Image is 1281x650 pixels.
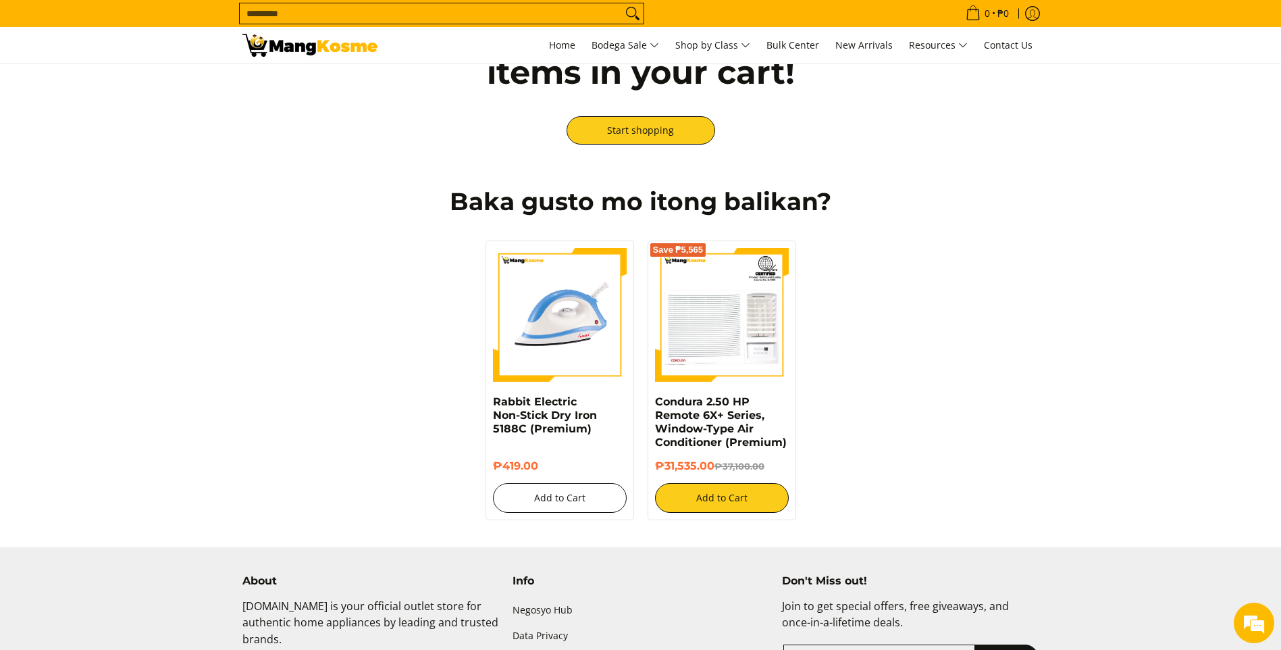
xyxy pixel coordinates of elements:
[675,37,750,54] span: Shop by Class
[714,461,764,472] del: ₱37,100.00
[391,27,1039,64] nav: Main Menu
[242,34,377,57] img: Your Shopping Cart | Mang Kosme
[782,598,1039,645] p: Join to get special offers, free giveaways, and once-in-a-lifetime deals.
[513,574,769,588] h4: Info
[592,37,659,54] span: Bodega Sale
[493,395,597,435] a: Rabbit Electric Non-Stick Dry Iron 5188C (Premium)
[669,27,757,64] a: Shop by Class
[984,39,1032,51] span: Contact Us
[655,248,789,382] img: Condura 2.50 HP Remote 6X+ Series, Window-Type Air Conditioner (Premium)
[585,27,666,64] a: Bodega Sale
[542,27,582,64] a: Home
[653,246,704,254] span: Save ₱5,565
[242,186,1039,217] h2: Baka gusto mo itong balikan?
[513,598,769,624] a: Negosyo Hub
[622,3,644,24] button: Search
[983,9,992,18] span: 0
[782,574,1039,588] h4: Don't Miss out!
[909,37,968,54] span: Resources
[835,39,893,51] span: New Arrivals
[493,248,627,382] img: https://mangkosme.com/products/rabbit-electric-non-stick-dry-iron-5188c-class-a
[513,624,769,649] a: Data Privacy
[760,27,826,64] a: Bulk Center
[655,395,787,449] a: Condura 2.50 HP Remote 6X+ Series, Window-Type Air Conditioner (Premium)
[655,459,789,473] h6: ₱31,535.00
[766,39,819,51] span: Bulk Center
[902,27,974,64] a: Resources
[493,459,627,473] h6: ₱419.00
[242,574,499,588] h4: About
[995,9,1011,18] span: ₱0
[493,483,627,513] button: Add to Cart
[655,483,789,513] button: Add to Cart
[549,39,575,51] span: Home
[567,116,715,145] a: Start shopping
[977,27,1039,64] a: Contact Us
[829,27,899,64] a: New Arrivals
[962,6,1013,21] span: •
